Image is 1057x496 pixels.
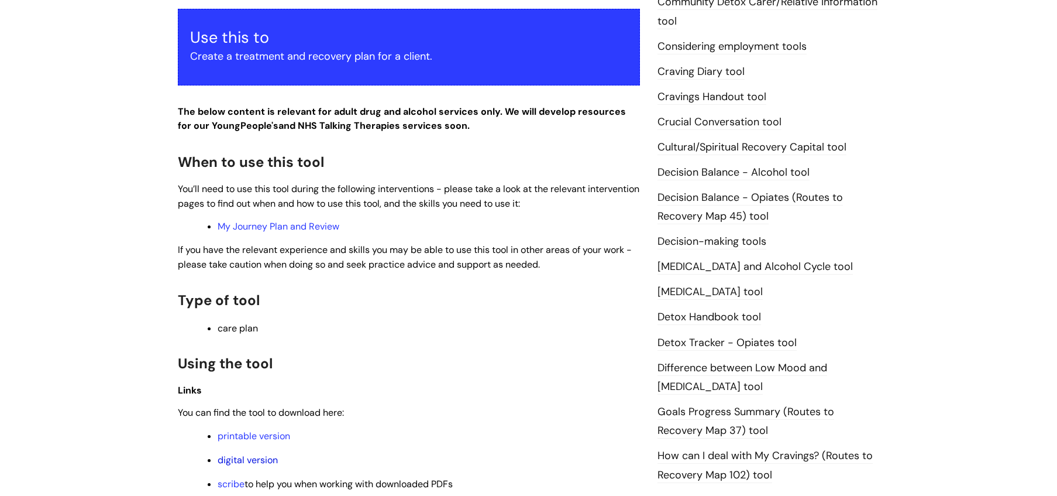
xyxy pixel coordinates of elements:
[657,115,781,130] a: Crucial Conversation tool
[218,478,245,490] a: scribe
[218,430,290,442] a: printable version
[178,384,202,396] span: Links
[657,234,766,249] a: Decision-making tools
[218,478,453,490] span: to help you when working with downloaded PDFs
[657,165,810,180] a: Decision Balance - Alcohol tool
[657,405,834,439] a: Goals Progress Summary (Routes to Recovery Map 37) tool
[178,105,626,132] strong: The below content is relevant for adult drug and alcohol services only. We will develop resources...
[657,449,873,483] a: How can I deal with My Cravings? (Routes to Recovery Map 102) tool
[178,291,260,309] span: Type of tool
[240,119,278,132] strong: People's
[218,454,278,466] a: digital version
[657,259,853,275] a: [MEDICAL_DATA] and Alcohol Cycle tool
[178,153,324,171] span: When to use this tool
[657,90,766,105] a: Cravings Handout tool
[190,47,628,66] p: Create a treatment and recovery plan for a client.
[657,310,761,325] a: Detox Handbook tool
[657,39,807,54] a: Considering employment tools
[178,406,344,419] span: You can find the tool to download here:
[657,64,745,80] a: Craving Diary tool
[218,220,339,232] a: My Journey Plan and Review
[657,285,763,300] a: [MEDICAL_DATA] tool
[178,354,273,372] span: Using the tool
[657,336,797,351] a: Detox Tracker - Opiates tool
[178,244,632,271] span: If you have the relevant experience and skills you may be able to use this tool in other areas of...
[657,190,843,224] a: Decision Balance - Opiates (Routes to Recovery Map 45) tool
[218,322,258,334] span: care plan
[657,140,846,155] a: Cultural/Spiritual Recovery Capital tool
[657,361,827,395] a: Difference between Low Mood and [MEDICAL_DATA] tool
[190,28,628,47] h3: Use this to
[178,183,639,210] span: You’ll need to use this tool during the following interventions - please take a look at the relev...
